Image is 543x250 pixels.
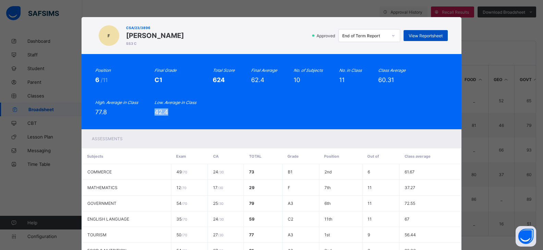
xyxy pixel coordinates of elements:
[409,33,443,38] span: View Reportsheet
[182,201,187,206] span: / 70
[288,216,293,222] span: C2
[251,76,264,83] span: 62.4
[213,216,224,222] span: 24
[213,68,235,73] i: Total Score
[181,186,186,190] span: / 70
[176,185,186,190] span: 12
[95,100,138,105] i: High. Average in Class
[126,31,184,40] span: [PERSON_NAME]
[288,232,293,237] span: A3
[126,26,184,30] span: CSA/23/3896
[405,232,416,237] span: 56.44
[95,76,101,83] span: 6
[182,170,187,174] span: / 70
[87,216,129,222] span: ENGLISH LANGUAGE
[87,201,116,206] span: GOVERNMENT
[249,216,255,222] span: 59
[108,33,110,38] span: F
[95,108,107,116] span: 77.8
[249,169,254,174] span: 73
[213,154,219,159] span: CA
[324,201,331,206] span: 6th
[294,68,323,73] i: No. of Subjects
[405,154,431,159] span: Class average
[294,76,300,83] span: 10
[155,100,196,105] i: Low. Average in Class
[213,76,225,83] span: 624
[176,232,187,237] span: 50
[288,201,293,206] span: A3
[367,154,379,159] span: Out of
[339,68,362,73] i: No. in Class
[126,41,184,45] span: SS3 C
[342,33,387,38] div: End of Term Report
[405,216,409,222] span: 67
[368,185,372,190] span: 11
[218,186,223,190] span: / 30
[155,76,162,83] span: C1
[87,154,103,159] span: Subjects
[182,217,187,221] span: / 70
[249,154,261,159] span: Total
[405,201,415,206] span: 72.55
[249,201,254,206] span: 79
[324,216,332,222] span: 11th
[155,108,168,116] span: 42.4
[324,169,332,174] span: 2nd
[95,68,111,73] i: Position
[101,77,108,83] span: /11
[378,68,406,73] i: Class Average
[368,216,372,222] span: 11
[287,154,299,159] span: Grade
[176,169,187,174] span: 49
[249,232,254,237] span: 77
[218,233,223,237] span: / 30
[324,154,339,159] span: Position
[92,136,123,141] span: Assessments
[368,201,372,206] span: 11
[218,201,223,206] span: / 30
[324,232,330,237] span: 1st
[87,169,112,174] span: COMMERCE
[288,169,293,174] span: B1
[176,201,187,206] span: 54
[324,185,331,190] span: 7th
[368,232,370,237] span: 9
[213,185,223,190] span: 17
[249,185,255,190] span: 29
[316,33,337,38] span: Approved
[288,185,290,190] span: F
[251,68,277,73] i: Final Average
[405,185,415,190] span: 37.27
[516,226,536,247] button: Open asap
[405,169,415,174] span: 61.67
[213,201,223,206] span: 25
[213,169,224,174] span: 24
[213,232,223,237] span: 27
[155,68,176,73] i: Final Grade
[176,216,187,222] span: 35
[378,76,394,83] span: 60.31
[368,169,370,174] span: 6
[218,170,224,174] span: / 30
[176,154,186,159] span: Exam
[87,232,107,237] span: TOURISM
[182,233,187,237] span: / 70
[218,217,224,221] span: / 30
[87,185,118,190] span: MATHEMATICS
[339,76,345,83] span: 11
